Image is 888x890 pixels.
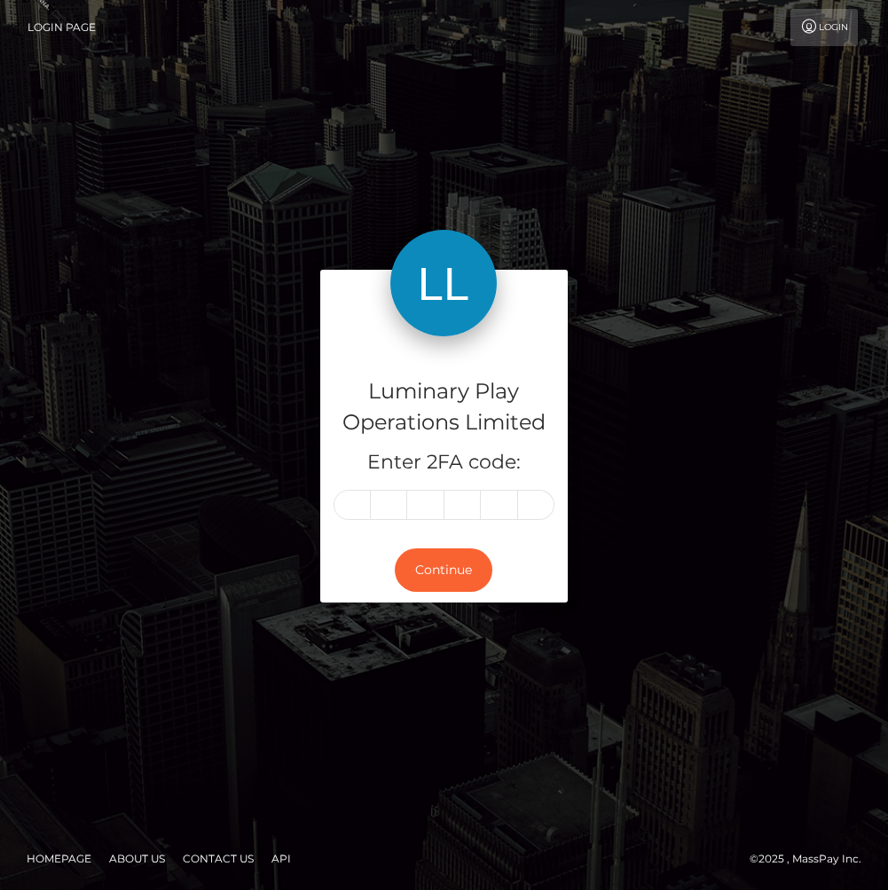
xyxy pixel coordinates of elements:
[390,230,497,336] img: Luminary Play Operations Limited
[750,849,875,869] div: © 2025 , MassPay Inc.
[790,9,858,46] a: Login
[102,845,172,872] a: About Us
[334,376,555,438] h4: Luminary Play Operations Limited
[20,845,98,872] a: Homepage
[264,845,298,872] a: API
[176,845,261,872] a: Contact Us
[395,548,492,592] button: Continue
[28,9,96,46] a: Login Page
[334,449,555,477] h5: Enter 2FA code:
